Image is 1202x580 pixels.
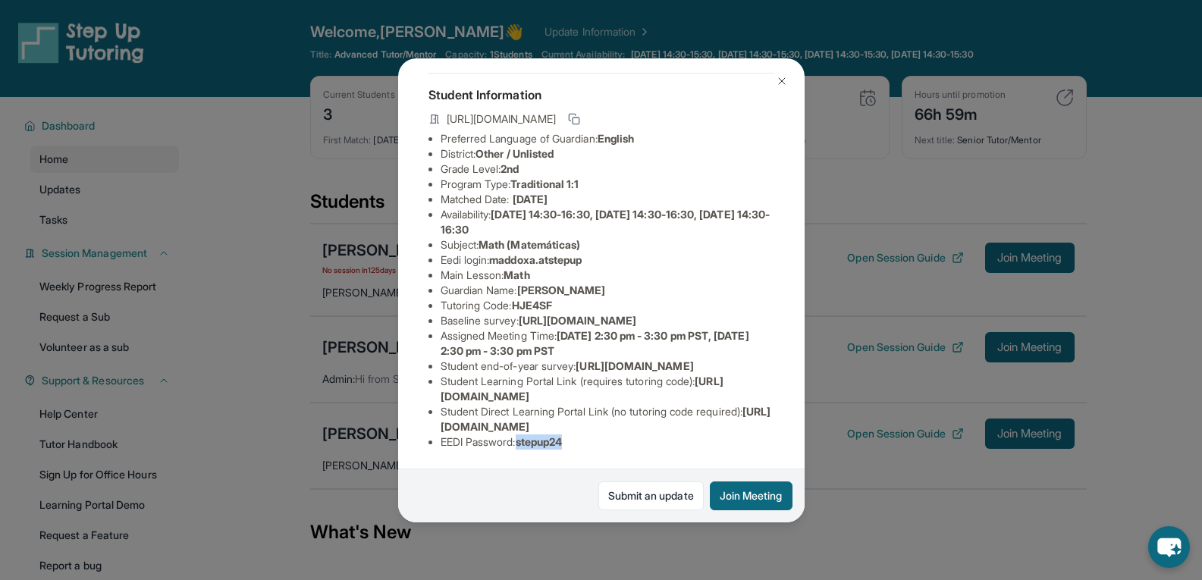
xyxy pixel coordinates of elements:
[504,268,529,281] span: Math
[441,298,774,313] li: Tutoring Code :
[441,192,774,207] li: Matched Date:
[519,314,636,327] span: [URL][DOMAIN_NAME]
[447,111,556,127] span: [URL][DOMAIN_NAME]
[510,177,579,190] span: Traditional 1:1
[517,284,606,296] span: [PERSON_NAME]
[516,435,563,448] span: stepup24
[441,207,774,237] li: Availability:
[479,238,580,251] span: Math (Matemáticas)
[441,313,774,328] li: Baseline survey :
[441,374,774,404] li: Student Learning Portal Link (requires tutoring code) :
[710,481,792,510] button: Join Meeting
[441,268,774,283] li: Main Lesson :
[441,359,774,374] li: Student end-of-year survey :
[565,110,583,128] button: Copy link
[1148,526,1190,568] button: chat-button
[441,161,774,177] li: Grade Level:
[441,252,774,268] li: Eedi login :
[513,193,548,205] span: [DATE]
[598,481,704,510] a: Submit an update
[441,208,770,236] span: [DATE] 14:30-16:30, [DATE] 14:30-16:30, [DATE] 14:30-16:30
[441,146,774,161] li: District:
[441,131,774,146] li: Preferred Language of Guardian:
[441,283,774,298] li: Guardian Name :
[428,86,774,104] h4: Student Information
[441,177,774,192] li: Program Type:
[441,329,749,357] span: [DATE] 2:30 pm - 3:30 pm PST, [DATE] 2:30 pm - 3:30 pm PST
[776,75,788,87] img: Close Icon
[598,132,635,145] span: English
[501,162,519,175] span: 2nd
[512,299,552,312] span: HJE4SF
[441,328,774,359] li: Assigned Meeting Time :
[489,253,582,266] span: maddoxa.atstepup
[441,404,774,434] li: Student Direct Learning Portal Link (no tutoring code required) :
[441,434,774,450] li: EEDI Password :
[576,359,693,372] span: [URL][DOMAIN_NAME]
[441,237,774,252] li: Subject :
[475,147,554,160] span: Other / Unlisted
